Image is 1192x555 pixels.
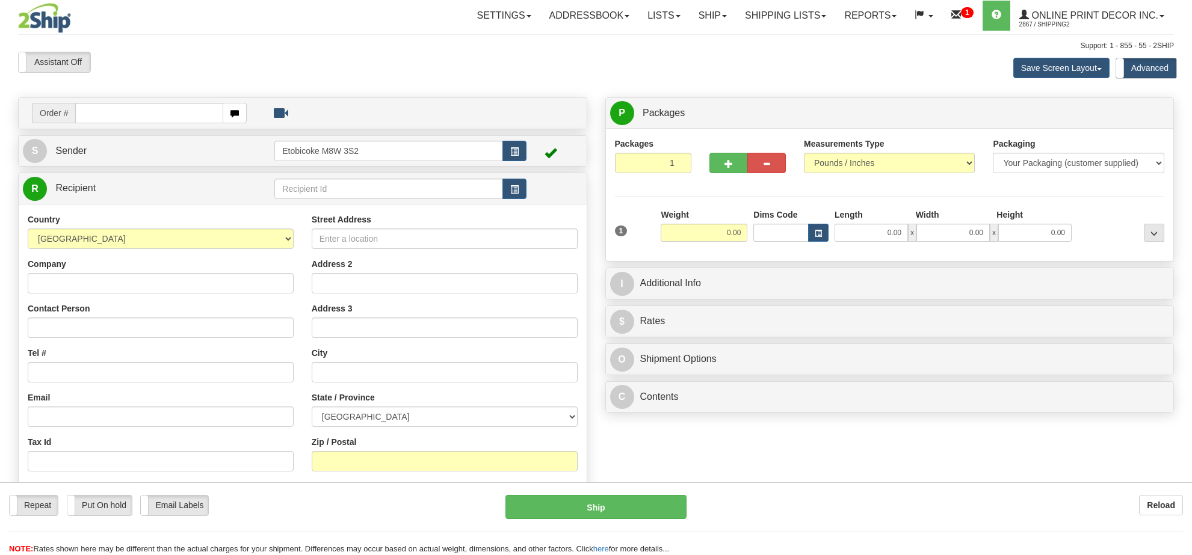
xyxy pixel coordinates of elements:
label: Width [916,209,939,221]
label: Height [996,209,1023,221]
span: I [610,272,634,296]
iframe: chat widget [1164,216,1191,339]
span: 2867 / Shipping2 [1019,19,1110,31]
label: Tax Id [28,436,51,448]
a: Shipping lists [736,1,835,31]
input: Enter a location [312,228,578,249]
label: Repeat [10,495,58,515]
label: Contact Person [28,302,90,314]
img: logo2867.jpg [18,3,71,33]
input: Sender Id [274,141,502,161]
button: Save Screen Layout [1013,58,1110,78]
label: Put On hold [67,495,131,515]
button: Reload [1139,495,1183,515]
span: NOTE: [9,544,33,553]
input: Recipient Id [274,179,502,199]
span: Order # [32,103,75,123]
a: OShipment Options [610,347,1170,372]
div: Support: 1 - 855 - 55 - 2SHIP [18,41,1174,51]
label: City [312,347,327,359]
label: Weight [661,209,688,221]
a: Reports [835,1,906,31]
a: 1 [942,1,983,31]
a: Settings [468,1,540,31]
button: Ship [505,495,686,519]
a: R Recipient [23,176,247,201]
label: Country [28,213,60,225]
label: Assistant Off [19,52,90,72]
span: Packages [643,108,685,118]
span: R [23,177,47,201]
span: O [610,348,634,372]
label: Address 2 [312,258,353,270]
span: x [990,224,998,242]
a: Ship [690,1,736,31]
span: P [610,101,634,125]
label: Address 3 [312,302,353,314]
a: S Sender [23,139,274,164]
label: Recipient Type [312,480,371,492]
div: ... [1144,224,1164,242]
b: Reload [1147,500,1175,510]
a: IAdditional Info [610,271,1170,296]
a: P Packages [610,101,1170,126]
label: Measurements Type [804,138,885,150]
a: Addressbook [540,1,639,31]
label: Advanced [1116,58,1176,78]
label: Email [28,391,50,403]
label: Save / Update in Address Book [454,480,578,504]
label: Street Address [312,213,371,225]
label: Tel # [28,347,46,359]
a: CContents [610,385,1170,409]
span: Recipient [55,183,96,193]
label: Length [835,209,863,221]
label: Email Labels [141,495,208,515]
label: Company [28,258,66,270]
label: State / Province [312,391,375,403]
label: Packaging [993,138,1035,150]
span: Online Print Decor Inc. [1029,10,1158,20]
label: Residential [28,480,73,492]
span: x [908,224,916,242]
label: Packages [615,138,654,150]
label: Dims Code [753,209,797,221]
a: Online Print Decor Inc. 2867 / Shipping2 [1010,1,1173,31]
a: here [593,544,609,553]
span: $ [610,310,634,334]
a: $Rates [610,309,1170,334]
span: Sender [55,146,87,156]
label: Zip / Postal [312,436,357,448]
span: C [610,385,634,409]
span: 1 [615,225,628,236]
span: S [23,139,47,163]
sup: 1 [961,7,974,18]
a: Lists [638,1,689,31]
